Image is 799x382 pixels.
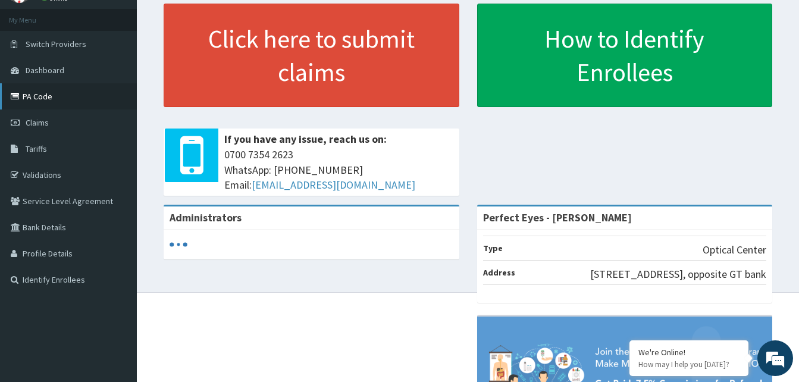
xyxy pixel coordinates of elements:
[170,236,187,253] svg: audio-loading
[483,243,503,253] b: Type
[26,39,86,49] span: Switch Providers
[483,211,632,224] strong: Perfect Eyes - [PERSON_NAME]
[26,143,47,154] span: Tariffs
[477,4,773,107] a: How to Identify Enrollees
[638,347,740,358] div: We're Online!
[170,211,242,224] b: Administrators
[224,132,387,146] b: If you have any issue, reach us on:
[252,178,415,192] a: [EMAIL_ADDRESS][DOMAIN_NAME]
[638,359,740,370] p: How may I help you today?
[703,242,766,258] p: Optical Center
[483,267,515,278] b: Address
[224,147,453,193] span: 0700 7354 2623 WhatsApp: [PHONE_NUMBER] Email:
[590,267,766,282] p: [STREET_ADDRESS], opposite GT bank
[26,65,64,76] span: Dashboard
[26,117,49,128] span: Claims
[164,4,459,107] a: Click here to submit claims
